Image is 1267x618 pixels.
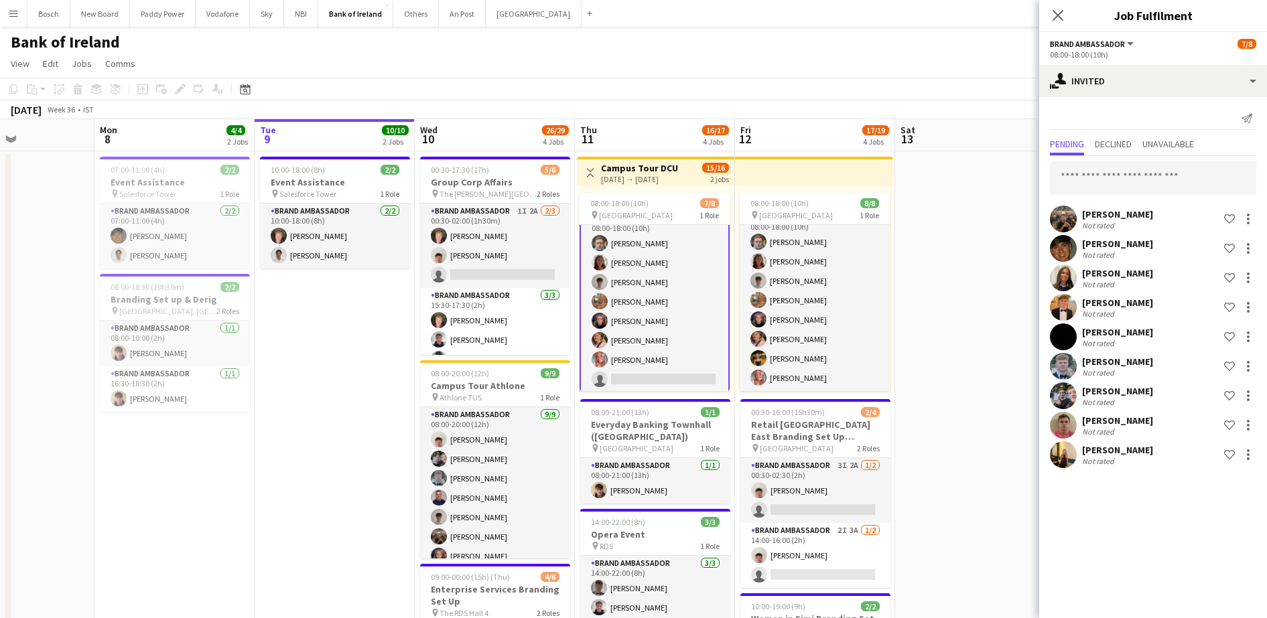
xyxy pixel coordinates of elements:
[393,1,439,27] button: Others
[119,189,176,199] span: Salesforce Tower
[420,124,438,136] span: Wed
[862,125,889,135] span: 17/19
[860,210,879,220] span: 1 Role
[700,443,720,453] span: 1 Role
[760,443,833,453] span: [GEOGRAPHIC_DATA]
[580,528,730,540] h3: Opera Event
[750,198,809,208] span: 08:00-18:00 (10h)
[382,125,409,135] span: 10/10
[541,165,559,175] span: 5/6
[27,1,70,27] button: Bosch
[486,1,582,27] button: [GEOGRAPHIC_DATA]
[5,55,35,72] a: View
[740,458,890,523] app-card-role: Brand Ambassador3I2A1/200:30-02:30 (2h)[PERSON_NAME]
[591,517,645,527] span: 14:00-22:00 (8h)
[1142,139,1194,149] span: Unavailable
[418,131,438,147] span: 10
[701,407,720,417] span: 1/1
[699,210,719,220] span: 1 Role
[700,541,720,551] span: 1 Role
[38,55,64,72] a: Edit
[541,572,559,582] span: 4/6
[83,104,94,114] div: IST
[1082,397,1117,407] div: Not rated
[220,189,239,199] span: 1 Role
[590,198,649,208] span: 08:00-18:00 (10h)
[1082,208,1153,220] div: [PERSON_NAME]
[100,157,250,268] div: 07:00-11:00 (4h)2/2Event Assistance Salesforce Tower1 RoleBrand Ambassador2/207:00-11:00 (4h)[PER...
[11,32,120,52] h1: Bank of Ireland
[431,572,510,582] span: 09:00-00:00 (15h) (Thu)
[420,204,570,288] app-card-role: Brand Ambassador1I2A2/300:30-02:00 (1h30m)[PERSON_NAME][PERSON_NAME]
[284,1,318,27] button: NBI
[260,176,410,188] h3: Event Assistance
[1050,139,1084,149] span: Pending
[601,174,678,184] div: [DATE] → [DATE]
[578,131,597,147] span: 11
[543,137,568,147] div: 4 Jobs
[1082,326,1153,338] div: [PERSON_NAME]
[898,131,915,147] span: 13
[1050,39,1136,49] button: Brand Ambassador
[216,306,239,316] span: 2 Roles
[130,1,196,27] button: Paddy Power
[759,210,833,220] span: [GEOGRAPHIC_DATA]
[740,399,890,588] app-job-card: 00:30-16:00 (15h30m)2/4Retail [GEOGRAPHIC_DATA] East Branding Set Up ([GEOGRAPHIC_DATA]) [GEOGRAP...
[740,418,890,443] h3: Retail [GEOGRAPHIC_DATA] East Branding Set Up ([GEOGRAPHIC_DATA])
[420,360,570,558] app-job-card: 08:00-20:00 (12h)9/9Campus Tour Athlone Athlone TUS1 RoleBrand Ambassador9/908:00-20:00 (12h)[PER...
[440,189,537,199] span: The [PERSON_NAME][GEOGRAPHIC_DATA]
[420,157,570,355] app-job-card: 00:30-17:30 (17h)5/6Group Corp Affairs The [PERSON_NAME][GEOGRAPHIC_DATA]2 RolesBrand Ambassador1...
[580,193,730,391] app-job-card: 08:00-18:00 (10h)7/8 [GEOGRAPHIC_DATA]1 RoleBrand Ambassador10I7/808:00-18:00 (10h)[PERSON_NAME][...
[420,176,570,188] h3: Group Corp Affairs
[383,137,408,147] div: 2 Jobs
[1082,250,1117,260] div: Not rated
[1082,385,1153,397] div: [PERSON_NAME]
[540,392,559,402] span: 1 Role
[591,407,649,417] span: 08:00-21:00 (13h)
[11,58,29,70] span: View
[260,204,410,268] app-card-role: Brand Ambassador2/210:00-18:00 (8h)[PERSON_NAME][PERSON_NAME]
[537,608,559,618] span: 2 Roles
[600,541,613,551] span: RDS
[600,443,673,453] span: [GEOGRAPHIC_DATA]
[1050,50,1256,60] div: 08:00-18:00 (10h)
[420,380,570,392] h3: Campus Tour Athlone
[279,189,336,199] span: Salesforce Tower
[541,368,559,378] span: 9/9
[100,274,250,412] app-job-card: 08:00-18:30 (10h30m)2/2Branding Set up & Derig [GEOGRAPHIC_DATA], [GEOGRAPHIC_DATA]2 RolesBrand A...
[1238,39,1256,49] span: 7/8
[740,193,890,391] app-job-card: 08:00-18:00 (10h)8/8 [GEOGRAPHIC_DATA]1 RoleBrand Ambassador8/808:00-18:00 (10h)[PERSON_NAME][PER...
[701,517,720,527] span: 3/3
[1039,7,1267,24] h3: Job Fulfilment
[1082,279,1117,289] div: Not rated
[861,407,880,417] span: 2/4
[381,165,399,175] span: 2/2
[258,131,276,147] span: 9
[537,189,559,199] span: 2 Roles
[601,162,678,174] h3: Campus Tour DCU
[420,583,570,607] h3: Enterprise Services Branding Set Up
[1095,139,1132,149] span: Declined
[250,1,284,27] button: Sky
[1082,220,1117,230] div: Not rated
[260,157,410,268] app-job-card: 10:00-18:00 (8h)2/2Event Assistance Salesforce Tower1 RoleBrand Ambassador2/210:00-18:00 (8h)[PER...
[1082,309,1117,319] div: Not rated
[860,198,879,208] span: 8/8
[1082,267,1153,279] div: [PERSON_NAME]
[111,165,165,175] span: 07:00-11:00 (4h)
[431,368,489,378] span: 08:00-20:00 (12h)
[271,165,325,175] span: 10:00-18:00 (8h)
[43,58,58,70] span: Edit
[1082,414,1153,427] div: [PERSON_NAME]
[44,104,78,114] span: Week 36
[703,137,728,147] div: 4 Jobs
[751,601,805,611] span: 10:00-19:00 (9h)
[861,601,880,611] span: 2/2
[318,1,393,27] button: Bank of Ireland
[72,58,92,70] span: Jobs
[220,282,239,292] span: 2/2
[1082,338,1117,348] div: Not rated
